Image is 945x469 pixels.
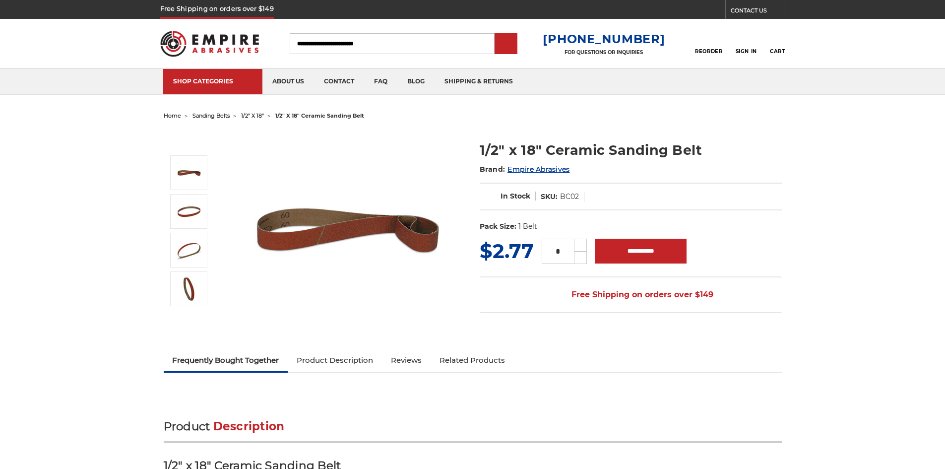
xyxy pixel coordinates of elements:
a: Cart [770,33,785,55]
dd: BC02 [560,192,579,202]
a: about us [262,69,314,94]
img: Empire Abrasives [160,24,259,63]
a: sanding belts [192,112,230,119]
a: blog [397,69,435,94]
span: 1/2" x 18" ceramic sanding belt [275,112,364,119]
img: 1/2" x 18" Ceramic File Belt [177,160,201,185]
span: In Stock [501,192,530,201]
a: Related Products [431,349,514,371]
dt: Pack Size: [480,221,516,232]
a: Empire Abrasives [507,165,569,174]
dd: 1 Belt [518,221,537,232]
input: Submit [496,34,516,54]
a: CONTACT US [731,5,785,19]
a: 1/2" x 18" [241,112,264,119]
a: Reorder [695,33,722,54]
button: Previous [178,134,201,155]
a: Reviews [382,349,431,371]
span: Cart [770,48,785,55]
span: Description [213,419,285,433]
span: Product [164,419,210,433]
a: shipping & returns [435,69,523,94]
img: 1/2" x 18" - Ceramic Sanding Belt [177,276,201,301]
img: 1/2" x 18" Sanding Belt Cer [177,238,201,263]
span: Free Shipping on orders over $149 [548,285,713,305]
a: home [164,112,181,119]
img: 1/2" x 18" Ceramic File Belt [249,130,447,329]
span: Sign In [736,48,757,55]
span: Brand: [480,165,505,174]
h1: 1/2" x 18" Ceramic Sanding Belt [480,140,782,160]
p: FOR QUESTIONS OR INQUIRIES [543,49,665,56]
span: $2.77 [480,239,534,263]
a: contact [314,69,364,94]
span: Reorder [695,48,722,55]
button: Next [178,308,201,330]
a: Product Description [288,349,382,371]
div: SHOP CATEGORIES [173,77,252,85]
img: 1/2" x 18" Ceramic Sanding Belt [177,199,201,224]
a: faq [364,69,397,94]
a: Frequently Bought Together [164,349,288,371]
dt: SKU: [541,192,558,202]
a: [PHONE_NUMBER] [543,32,665,46]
